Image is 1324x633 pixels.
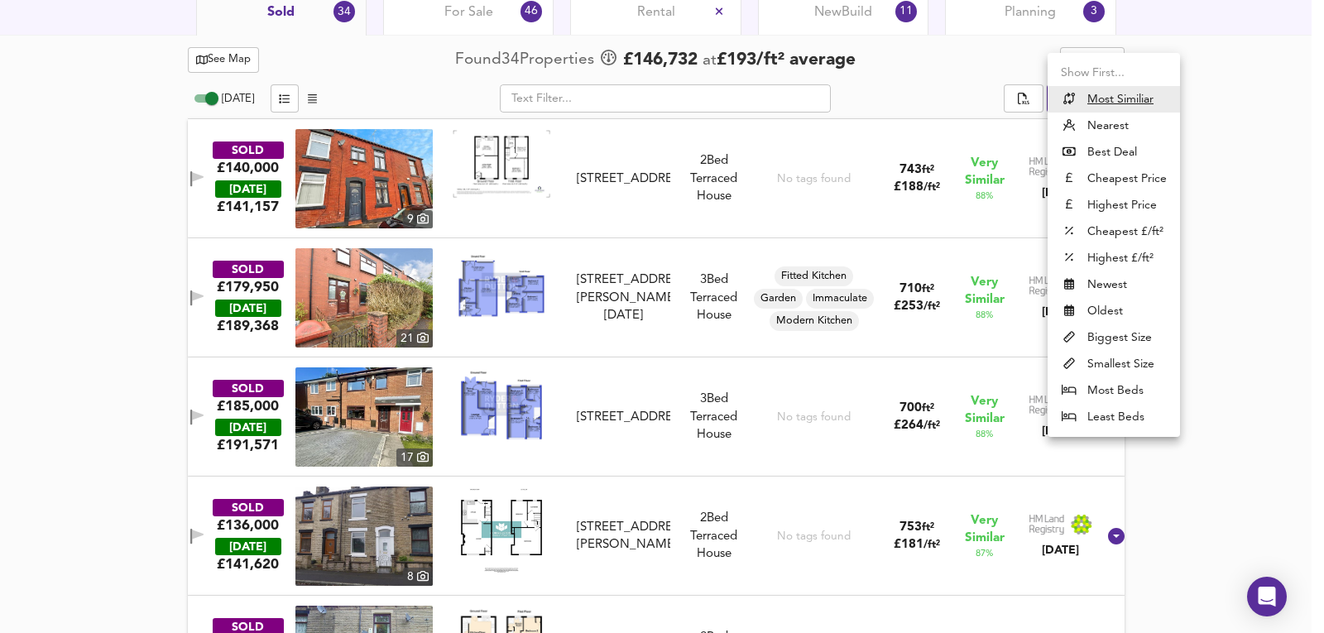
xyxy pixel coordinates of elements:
li: Cheapest £/ft² [1048,218,1180,245]
li: Newest [1048,271,1180,298]
li: Highest £/ft² [1048,245,1180,271]
li: Biggest Size [1048,324,1180,351]
u: Most Similiar [1087,91,1154,108]
li: Least Beds [1048,404,1180,430]
li: Oldest [1048,298,1180,324]
li: Most Beds [1048,377,1180,404]
div: Open Intercom Messenger [1247,577,1287,616]
li: Cheapest Price [1048,165,1180,192]
li: Smallest Size [1048,351,1180,377]
li: Best Deal [1048,139,1180,165]
li: Nearest [1048,113,1180,139]
li: Highest Price [1048,192,1180,218]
